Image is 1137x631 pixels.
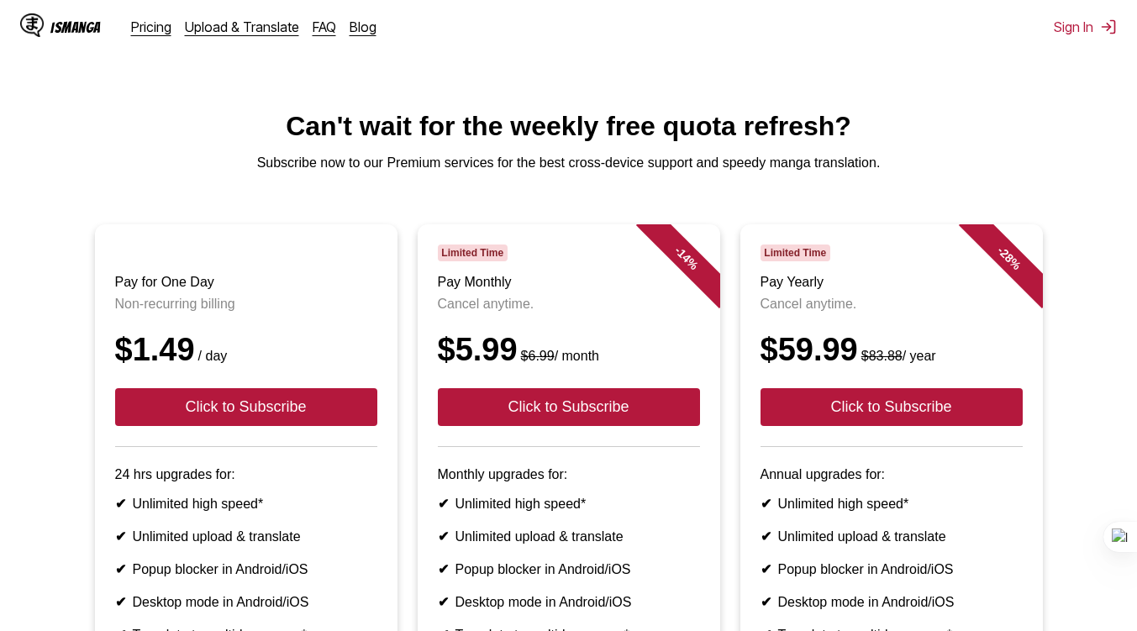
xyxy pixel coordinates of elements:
span: Limited Time [438,245,508,261]
b: ✔ [438,562,449,576]
p: Monthly upgrades for: [438,467,700,482]
p: 24 hrs upgrades for: [115,467,377,482]
p: Annual upgrades for: [761,467,1023,482]
a: FAQ [313,18,336,35]
a: Pricing [131,18,171,35]
small: / month [518,349,599,363]
li: Unlimited upload & translate [761,528,1023,544]
p: Subscribe now to our Premium services for the best cross-device support and speedy manga translat... [13,155,1124,171]
h1: Can't wait for the weekly free quota refresh? [13,111,1124,142]
img: IsManga Logo [20,13,44,37]
li: Popup blocker in Android/iOS [115,561,377,577]
h3: Pay Monthly [438,275,700,290]
b: ✔ [761,497,771,511]
s: $6.99 [521,349,555,363]
h3: Pay Yearly [761,275,1023,290]
div: $1.49 [115,332,377,368]
button: Click to Subscribe [761,388,1023,426]
div: IsManga [50,19,101,35]
div: - 28 % [958,208,1059,308]
span: Limited Time [761,245,830,261]
a: Upload & Translate [185,18,299,35]
b: ✔ [115,497,126,511]
b: ✔ [438,595,449,609]
button: Sign In [1054,18,1117,35]
li: Unlimited upload & translate [438,528,700,544]
b: ✔ [761,562,771,576]
li: Unlimited high speed* [438,496,700,512]
p: Cancel anytime. [761,297,1023,312]
li: Desktop mode in Android/iOS [438,594,700,610]
h3: Pay for One Day [115,275,377,290]
li: Unlimited upload & translate [115,528,377,544]
div: $5.99 [438,332,700,368]
div: - 14 % [635,208,736,308]
li: Popup blocker in Android/iOS [438,561,700,577]
button: Click to Subscribe [115,388,377,426]
small: / year [858,349,936,363]
div: $59.99 [761,332,1023,368]
b: ✔ [115,562,126,576]
img: Sign out [1100,18,1117,35]
a: IsManga LogoIsManga [20,13,131,40]
li: Unlimited high speed* [761,496,1023,512]
b: ✔ [115,595,126,609]
small: / day [195,349,228,363]
p: Cancel anytime. [438,297,700,312]
li: Desktop mode in Android/iOS [761,594,1023,610]
li: Popup blocker in Android/iOS [761,561,1023,577]
b: ✔ [438,529,449,544]
b: ✔ [761,595,771,609]
li: Unlimited high speed* [115,496,377,512]
li: Desktop mode in Android/iOS [115,594,377,610]
b: ✔ [115,529,126,544]
p: Non-recurring billing [115,297,377,312]
b: ✔ [761,529,771,544]
s: $83.88 [861,349,903,363]
a: Blog [350,18,376,35]
button: Click to Subscribe [438,388,700,426]
b: ✔ [438,497,449,511]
